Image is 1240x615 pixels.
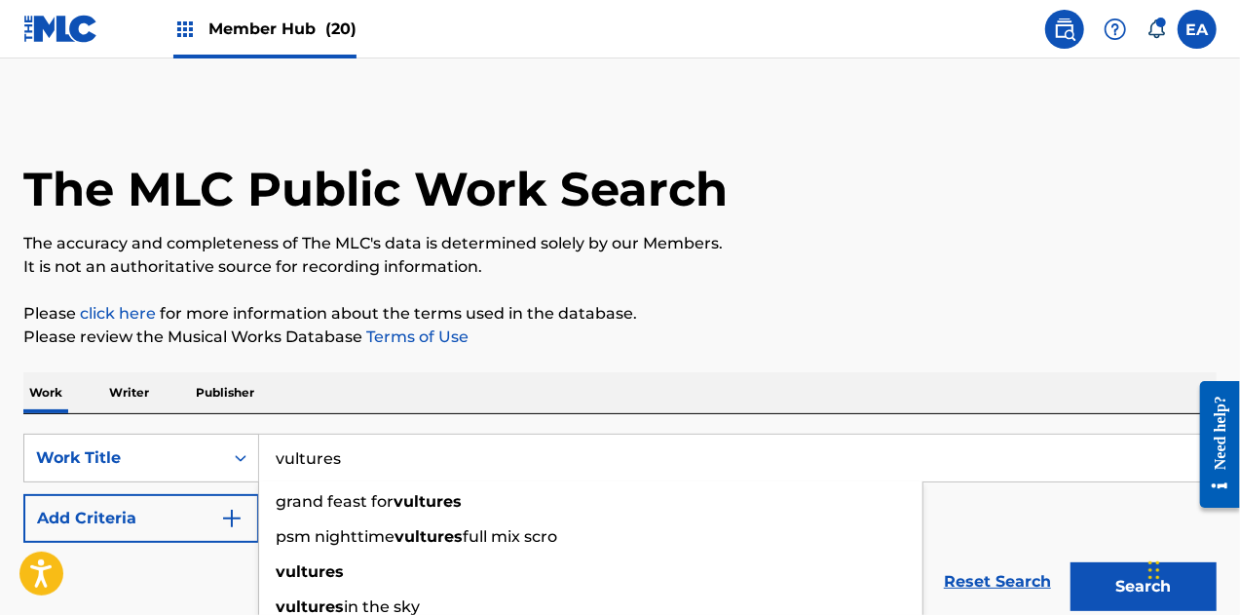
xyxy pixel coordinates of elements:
[463,527,557,546] span: full mix scro
[1148,541,1160,599] div: Drag
[1053,18,1076,41] img: search
[208,18,357,40] span: Member Hub
[395,527,463,546] strong: vultures
[23,302,1217,326] p: Please for more information about the terms used in the database.
[23,15,98,43] img: MLC Logo
[23,326,1217,349] p: Please review the Musical Works Database
[934,560,1061,603] a: Reset Search
[362,327,469,346] a: Terms of Use
[190,372,260,413] p: Publisher
[1104,18,1127,41] img: help
[36,446,211,470] div: Work Title
[23,494,259,543] button: Add Criteria
[23,372,68,413] p: Work
[1096,10,1135,49] div: Help
[276,492,394,511] span: grand feast for
[276,527,395,546] span: psm nighttime
[325,19,357,38] span: (20)
[1045,10,1084,49] a: Public Search
[1143,521,1240,615] iframe: Chat Widget
[80,304,156,323] a: click here
[1185,365,1240,522] iframe: Resource Center
[220,507,244,530] img: 9d2ae6d4665cec9f34b9.svg
[394,492,462,511] strong: vultures
[1178,10,1217,49] div: User Menu
[23,160,728,218] h1: The MLC Public Work Search
[23,232,1217,255] p: The accuracy and completeness of The MLC's data is determined solely by our Members.
[103,372,155,413] p: Writer
[1146,19,1166,39] div: Notifications
[1071,562,1217,611] button: Search
[276,562,344,581] strong: vultures
[23,255,1217,279] p: It is not an authoritative source for recording information.
[173,18,197,41] img: Top Rightsholders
